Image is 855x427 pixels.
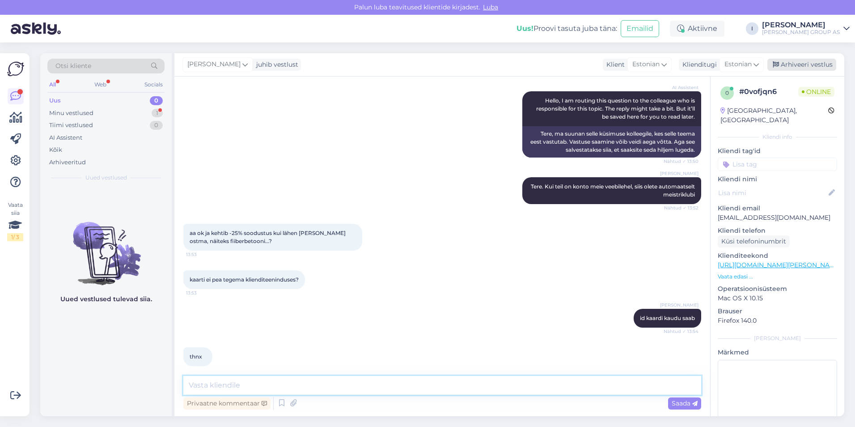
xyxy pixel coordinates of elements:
a: [URL][DOMAIN_NAME][PERSON_NAME] [718,261,841,269]
span: 13:53 [186,251,220,258]
div: Klienditugi [679,60,717,69]
span: [PERSON_NAME] [660,170,698,177]
div: Socials [143,79,165,90]
span: aa ok ja kehtib -25% soodustus kui lähen [PERSON_NAME] ostma, näiteks fiiberbetooni...? [190,230,347,244]
span: 13:53 [186,290,220,296]
span: Nähtud ✓ 13:52 [664,205,698,211]
span: Estonian [724,60,752,69]
span: 13:55 [186,367,220,373]
p: Kliendi tag'id [718,146,837,156]
p: Klienditeekond [718,251,837,260]
div: Vaata siia [7,201,23,241]
div: 1 [152,109,163,118]
div: I [746,22,758,35]
p: Kliendi telefon [718,226,837,235]
span: Hello, I am routing this question to the colleague who is responsible for this topic. The reply m... [536,97,696,120]
div: [PERSON_NAME] GROUP AS [762,29,840,36]
p: Kliendi nimi [718,175,837,184]
span: Uued vestlused [85,174,127,182]
div: Arhiveeri vestlus [767,59,836,71]
p: [EMAIL_ADDRESS][DOMAIN_NAME] [718,213,837,222]
img: No chats [40,206,172,286]
span: Nähtud ✓ 13:50 [664,158,698,165]
div: All [47,79,58,90]
div: Proovi tasuta juba täna: [516,23,617,34]
input: Lisa tag [718,158,837,171]
div: Arhiveeritud [49,158,86,167]
span: Tere. Kui teil on konto meie veebilehel, siis olete automaatselt meistriklubi [531,183,696,198]
div: Uus [49,96,61,105]
span: Estonian [632,60,660,69]
span: thnx [190,353,202,360]
div: # 0vofjqn6 [739,86,798,97]
span: AI Assistent [665,84,698,91]
div: Aktiivne [670,21,724,37]
div: Kõik [49,145,62,154]
p: Firefox 140.0 [718,316,837,325]
div: Küsi telefoninumbrit [718,235,790,248]
input: Lisa nimi [718,188,827,198]
span: [PERSON_NAME] [660,302,698,308]
span: Nähtud ✓ 13:54 [664,328,698,335]
button: Emailid [621,20,659,37]
span: kaarti ei pea tegema klienditeeninduses? [190,276,299,283]
div: AI Assistent [49,133,82,142]
p: Kliendi email [718,204,837,213]
div: 0 [150,121,163,130]
p: Brauser [718,307,837,316]
div: Minu vestlused [49,109,93,118]
p: Vaata edasi ... [718,273,837,281]
b: Uus! [516,24,533,33]
div: 1 / 3 [7,233,23,241]
p: Mac OS X 10.15 [718,294,837,303]
p: Uued vestlused tulevad siia. [60,295,152,304]
span: 0 [725,90,729,96]
div: Klient [603,60,625,69]
span: Luba [480,3,501,11]
div: Web [93,79,108,90]
div: juhib vestlust [253,60,298,69]
img: Askly Logo [7,60,24,77]
div: Kliendi info [718,133,837,141]
div: [PERSON_NAME] [762,21,840,29]
p: Märkmed [718,348,837,357]
div: Tiimi vestlused [49,121,93,130]
span: id kaardi kaudu saab [640,315,695,321]
div: [GEOGRAPHIC_DATA], [GEOGRAPHIC_DATA] [720,106,828,125]
span: Online [798,87,834,97]
span: [PERSON_NAME] [187,60,241,69]
span: Saada [672,399,698,407]
div: 0 [150,96,163,105]
span: Otsi kliente [55,61,91,71]
div: [PERSON_NAME] [718,334,837,342]
a: [PERSON_NAME][PERSON_NAME] GROUP AS [762,21,850,36]
div: Privaatne kommentaar [183,397,271,410]
div: Tere, ma suunan selle küsimuse kolleegile, kes selle teema eest vastutab. Vastuse saamine võib ve... [522,126,701,158]
p: Operatsioonisüsteem [718,284,837,294]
